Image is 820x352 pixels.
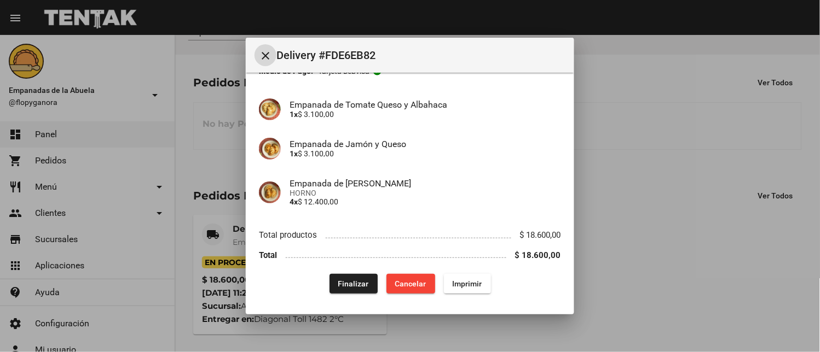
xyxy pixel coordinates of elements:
p: $ 12.400,00 [290,197,561,206]
b: 1x [290,149,298,158]
b: 1x [290,110,298,119]
img: f753fea7-0f09-41b3-9a9e-ddb84fc3b359.jpg [259,181,281,203]
span: Finalizar [338,279,369,288]
h4: Empanada de Tomate Queso y Albahaca [290,99,561,110]
li: Total $ 18.600,00 [259,245,561,265]
span: Imprimir [453,279,482,288]
h4: Empanada de [PERSON_NAME] [290,178,561,189]
button: Imprimir [444,274,491,294]
h4: Empanada de Jamón y Queso [290,139,561,149]
li: Total productos $ 18.600,00 [259,225,561,245]
p: $ 3.100,00 [290,149,561,158]
button: Cancelar [386,274,435,294]
span: HORNO [290,189,561,197]
button: Cerrar [255,44,276,66]
span: Cancelar [395,279,426,288]
mat-icon: Cerrar [259,49,272,62]
img: b2392df3-fa09-40df-9618-7e8db6da82b5.jpg [259,98,281,120]
button: Finalizar [330,274,378,294]
p: $ 3.100,00 [290,110,561,119]
b: 4x [290,197,298,206]
img: 72c15bfb-ac41-4ae4-a4f2-82349035ab42.jpg [259,138,281,160]
span: Delivery #FDE6EB82 [276,46,565,64]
